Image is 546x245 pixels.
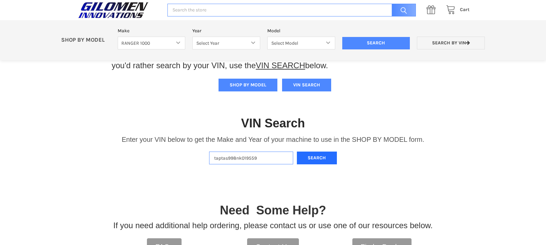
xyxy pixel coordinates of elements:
[460,7,470,12] span: Cart
[122,134,424,145] p: Enter your VIN below to get the Make and Year of your machine to use in the SHOP BY MODEL form.
[442,6,470,14] a: Cart
[388,4,416,17] input: Search
[267,27,335,34] label: Model
[192,27,260,34] label: Year
[220,201,326,219] p: Need Some Help?
[219,79,277,91] button: SHOP BY MODEL
[256,61,305,70] a: VIN SEARCH
[58,37,114,44] p: SHOP BY MODEL
[417,37,485,50] a: Search by VIN
[167,4,416,17] input: Search the store
[118,27,186,34] label: Make
[76,2,160,18] a: GILOMEN INNOVATIONS
[342,37,410,50] input: Search
[282,79,331,91] button: VIN SEARCH
[113,219,433,232] p: If you need additional help ordering, please contact us or use one of our resources below.
[209,152,293,165] input: Enter VIN of your machine
[241,116,305,131] h1: VIN Search
[297,152,337,165] button: Search
[76,2,150,18] img: GILOMEN INNOVATIONS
